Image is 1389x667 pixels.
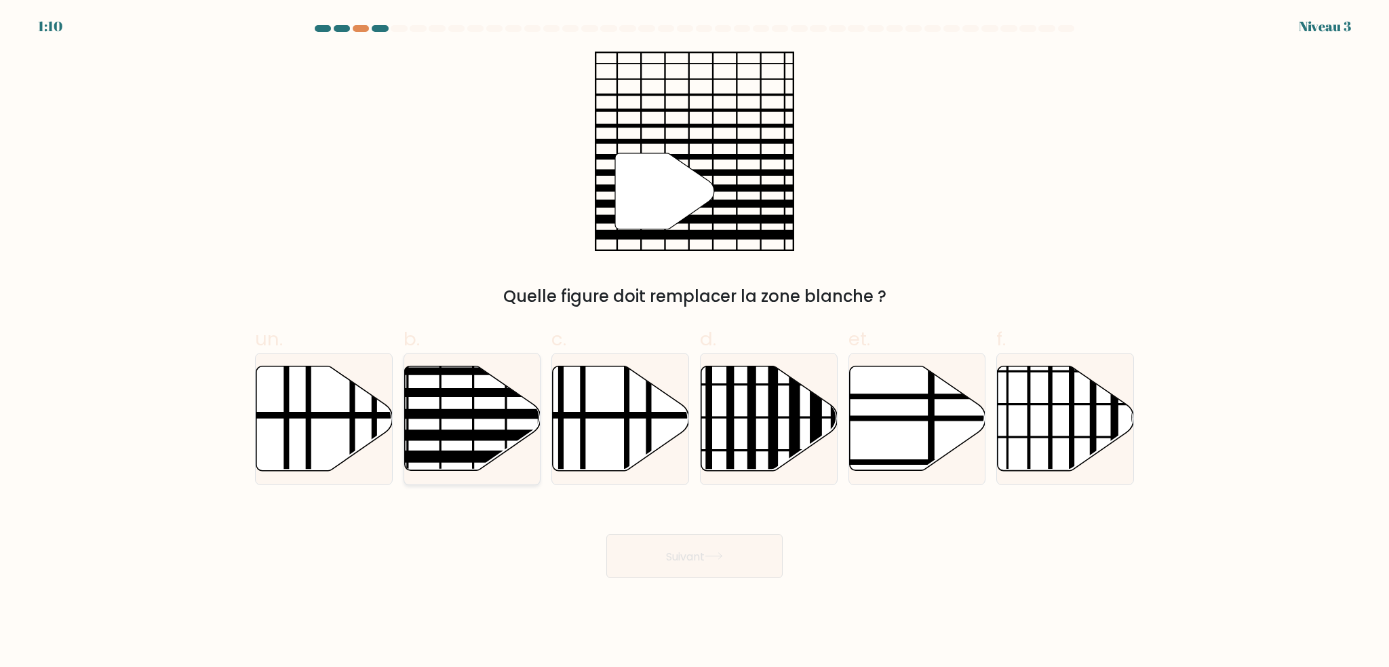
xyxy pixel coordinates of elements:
[848,326,870,352] font: et.
[404,326,420,352] font: b.
[700,326,716,352] font: d.
[255,326,283,352] font: un.
[38,16,62,37] div: 1:10
[996,326,1006,352] font: f.
[1299,17,1351,35] font: Niveau 3
[666,548,705,564] font: Suivant
[606,534,783,578] button: Suivant
[503,285,886,307] font: Quelle figure doit remplacer la zone blanche ?
[551,326,566,352] font: c.
[615,153,714,229] g: "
